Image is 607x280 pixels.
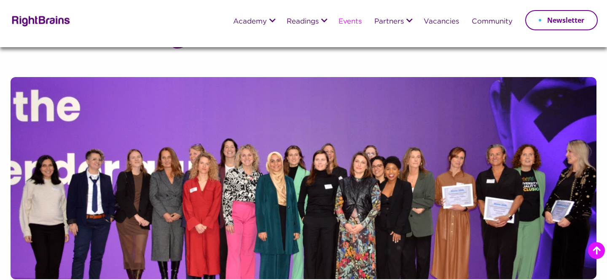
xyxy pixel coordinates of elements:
[287,18,319,26] a: Readings
[9,14,70,27] img: Rightbrains
[374,18,404,26] a: Partners
[525,10,598,30] a: Newsletter
[233,18,267,26] a: Academy
[424,18,459,26] a: Vacancies
[338,18,362,26] a: Events
[472,18,513,26] a: Community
